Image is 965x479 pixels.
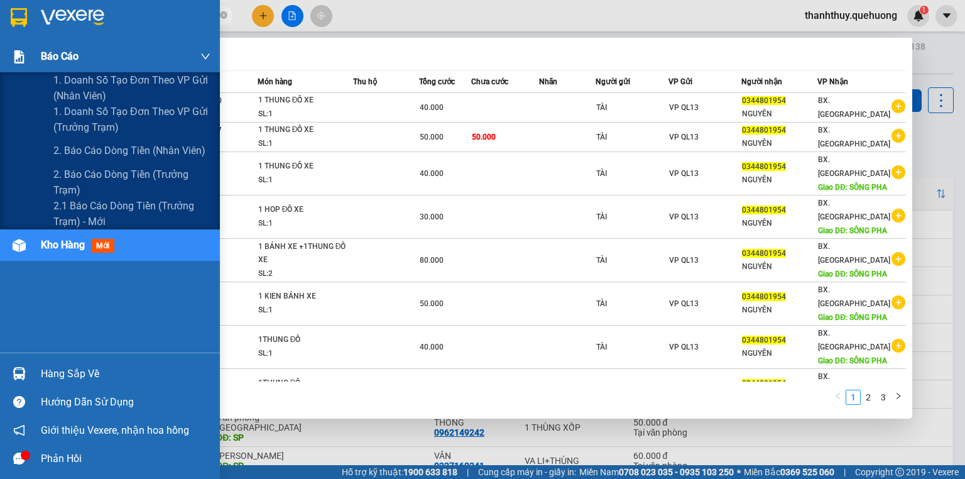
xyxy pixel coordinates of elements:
[81,18,121,121] b: Biên nhận gởi hàng hóa
[891,99,905,113] span: plus-circle
[420,103,444,112] span: 40.000
[200,52,210,62] span: down
[596,101,668,114] div: TÀI
[742,347,817,360] div: NGUYÊN
[258,94,352,107] div: 1 THUNG ĐỒ XE
[895,392,902,400] span: right
[258,290,352,304] div: 1 KIEN BÁNH XE
[742,249,786,258] span: 0344801954
[818,270,887,278] span: Giao DĐ: SÔNG PHA
[258,304,352,317] div: SL: 1
[742,304,817,317] div: NGUYÊN
[818,372,890,395] span: BX. [GEOGRAPHIC_DATA]
[220,10,227,22] span: close-circle
[41,48,79,64] span: Báo cáo
[420,212,444,221] span: 30.000
[41,239,85,251] span: Kho hàng
[818,96,890,119] span: BX. [GEOGRAPHIC_DATA]
[596,211,668,224] div: TÀI
[53,167,210,198] span: 2. Báo cáo dòng tiền (trưởng trạm)
[742,292,786,301] span: 0344801954
[818,356,887,365] span: Giao DĐ: SÔNG PHA
[817,77,848,86] span: VP Nhận
[596,341,668,354] div: TÀI
[596,167,668,180] div: TÀI
[91,239,114,253] span: mới
[818,199,890,221] span: BX. [GEOGRAPHIC_DATA]
[53,143,205,158] span: 2. Báo cáo dòng tiền (nhân viên)
[471,77,508,86] span: Chưa cước
[891,252,905,266] span: plus-circle
[818,313,887,322] span: Giao DĐ: SÔNG PHA
[891,295,905,309] span: plus-circle
[742,336,786,344] span: 0344801954
[818,242,890,265] span: BX. [GEOGRAPHIC_DATA]
[596,297,668,311] div: TÀI
[831,390,846,405] button: left
[742,137,817,150] div: NGUYÊN
[258,203,352,217] div: 1 HOP ĐỒ XE
[891,390,906,405] li: Next Page
[13,239,26,252] img: warehouse-icon
[596,77,630,86] span: Người gửi
[846,390,861,405] li: 1
[818,183,887,192] span: Giao DĐ: SÔNG PHA
[258,123,352,137] div: 1 THUNG ĐỒ XE
[258,267,352,281] div: SL: 2
[818,126,890,148] span: BX. [GEOGRAPHIC_DATA]
[11,8,27,27] img: logo-vxr
[742,206,786,214] span: 0344801954
[420,256,444,265] span: 80.000
[669,169,699,178] span: VP QL13
[742,173,817,187] div: NGUYÊN
[13,424,25,436] span: notification
[668,77,692,86] span: VP Gửi
[818,155,890,178] span: BX. [GEOGRAPHIC_DATA]
[472,133,496,141] span: 50.000
[258,160,352,173] div: 1 THUNG ĐỒ XE
[258,77,292,86] span: Món hàng
[41,449,210,468] div: Phản hồi
[53,104,210,135] span: 1. Doanh số tạo đơn theo VP gửi (trưởng trạm)
[220,11,227,19] span: close-circle
[596,131,668,144] div: TÀI
[41,393,210,412] div: Hướng dẫn sử dụng
[420,299,444,308] span: 50.000
[41,365,210,383] div: Hàng sắp về
[891,129,905,143] span: plus-circle
[669,212,699,221] span: VP QL13
[13,453,25,465] span: message
[891,209,905,223] span: plus-circle
[861,390,876,405] li: 2
[742,217,817,230] div: NGUYÊN
[53,198,210,229] span: 2.1 Báo cáo dòng tiền (trưởng trạm) - mới
[742,107,817,121] div: NGUYÊN
[891,339,905,353] span: plus-circle
[669,133,699,141] span: VP QL13
[742,379,786,388] span: 0344801954
[41,422,189,438] span: Giới thiệu Vexere, nhận hoa hồng
[258,217,352,231] div: SL: 1
[742,260,817,273] div: NGUYÊN
[596,254,668,267] div: TÀI
[258,173,352,187] div: SL: 1
[861,390,875,404] a: 2
[353,77,377,86] span: Thu hộ
[818,226,887,235] span: Giao DĐ: SÔNG PHA
[420,133,444,141] span: 50.000
[258,333,352,347] div: 1THUNG ĐỒ
[419,77,455,86] span: Tổng cước
[669,343,699,351] span: VP QL13
[258,347,352,361] div: SL: 1
[891,165,905,179] span: plus-circle
[742,96,786,105] span: 0344801954
[258,107,352,121] div: SL: 1
[258,240,352,267] div: 1 BÁNH XE +1THUNG ĐỒ XE
[741,77,782,86] span: Người nhận
[742,162,786,171] span: 0344801954
[669,256,699,265] span: VP QL13
[13,396,25,408] span: question-circle
[876,390,890,404] a: 3
[818,285,890,308] span: BX. [GEOGRAPHIC_DATA]
[13,50,26,63] img: solution-icon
